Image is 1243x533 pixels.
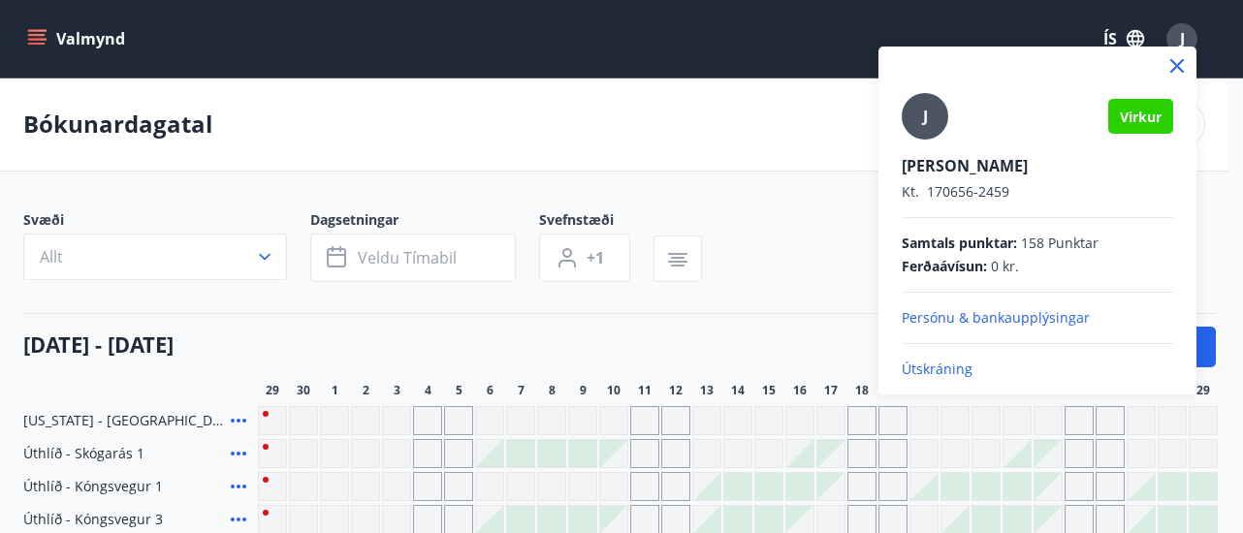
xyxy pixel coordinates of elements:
span: Virkur [1120,108,1162,126]
p: [PERSON_NAME] [902,155,1173,176]
p: Útskráning [902,360,1173,379]
span: 0 kr. [991,257,1019,276]
p: 170656-2459 [902,182,1173,202]
span: Kt. [902,182,919,201]
span: J [923,106,928,127]
span: 158 Punktar [1021,234,1099,253]
p: Persónu & bankaupplýsingar [902,308,1173,328]
span: Ferðaávísun : [902,257,987,276]
span: Samtals punktar : [902,234,1017,253]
